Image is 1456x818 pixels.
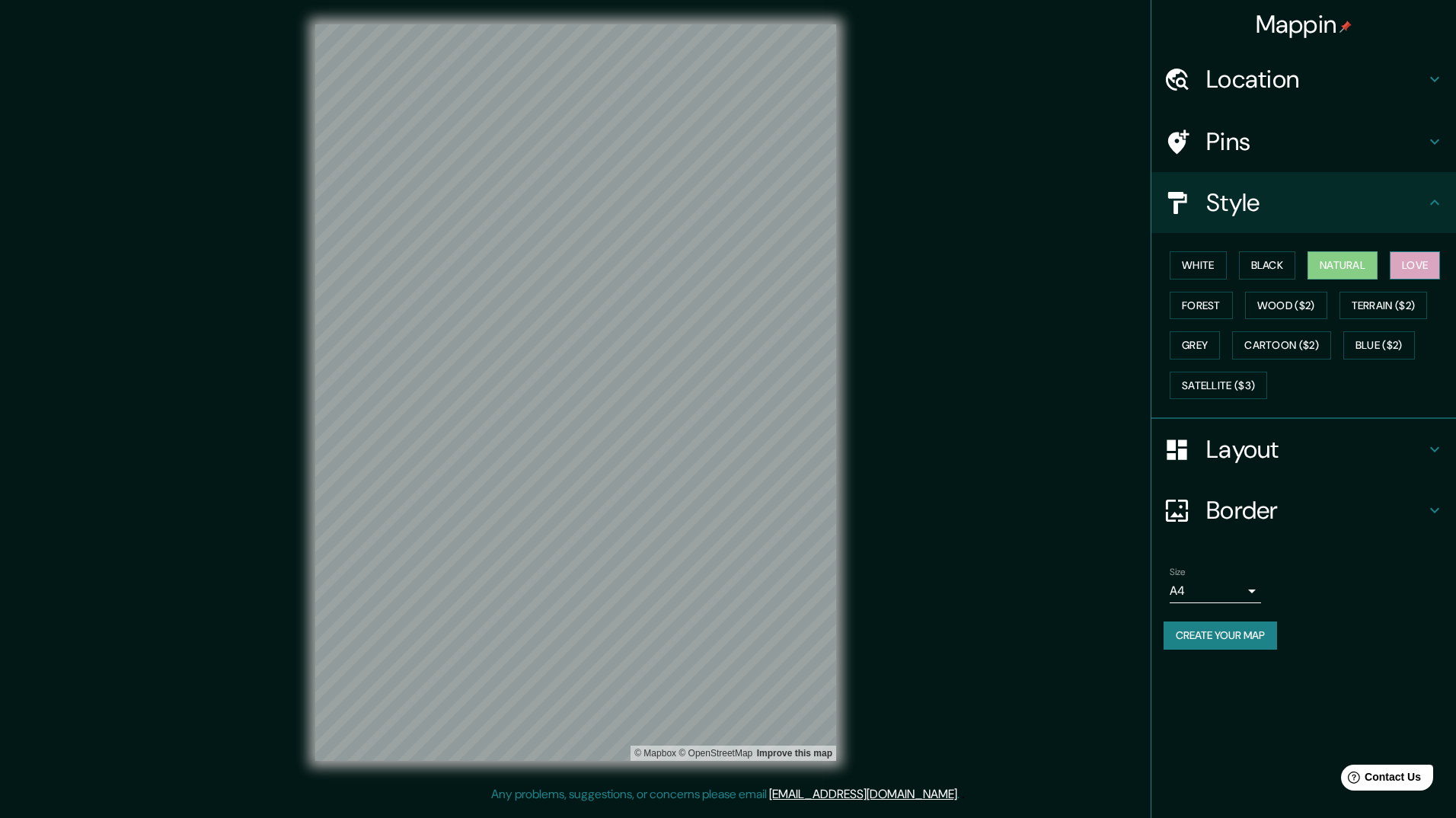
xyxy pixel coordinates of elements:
[1308,251,1378,280] button: Natural
[1206,64,1426,94] h4: Location
[1170,579,1261,603] div: A4
[315,24,836,761] canvas: Map
[1390,251,1440,280] button: Love
[1164,621,1277,650] button: Create your map
[1206,434,1426,465] h4: Layout
[1170,566,1186,579] label: Size
[1151,480,1456,541] div: Border
[1151,49,1456,110] div: Location
[1232,331,1331,359] button: Cartoon ($2)
[1170,292,1233,320] button: Forest
[1339,21,1352,33] img: pin-icon.png
[1256,9,1352,40] h4: Mappin
[679,748,752,759] a: OpenStreetMap
[1206,126,1426,157] h4: Pins
[1320,759,1439,801] iframe: Help widget launcher
[1206,187,1426,218] h4: Style
[962,785,965,804] div: .
[1170,372,1267,400] button: Satellite ($3)
[1151,172,1456,233] div: Style
[491,785,959,804] p: Any problems, suggestions, or concerns please email .
[1170,331,1220,359] button: Grey
[1343,331,1415,359] button: Blue ($2)
[1170,251,1227,280] button: White
[757,748,832,759] a: Map feedback
[1245,292,1327,320] button: Wood ($2)
[1151,111,1456,172] div: Pins
[1206,495,1426,526] h4: Border
[1151,419,1456,480] div: Layout
[769,786,957,802] a: [EMAIL_ADDRESS][DOMAIN_NAME]
[959,785,962,804] div: .
[1239,251,1296,280] button: Black
[1339,292,1428,320] button: Terrain ($2)
[634,748,676,759] a: Mapbox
